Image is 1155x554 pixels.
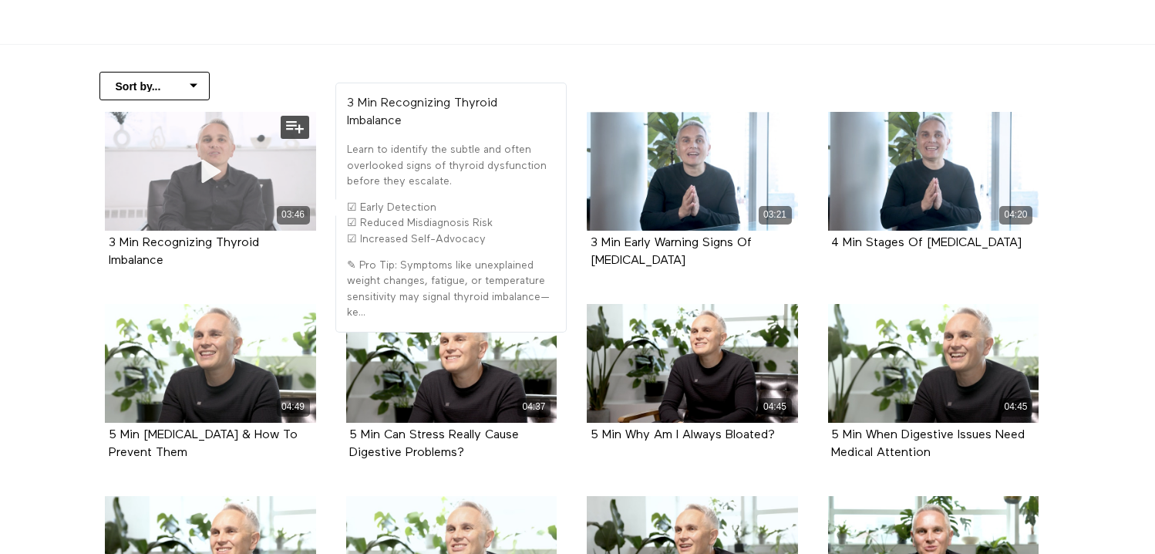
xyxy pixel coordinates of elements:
[999,206,1032,224] div: 04:20
[587,304,798,423] a: 5 Min Why Am I Always Bloated? 04:45
[348,97,498,127] strong: 3 Min Recognizing Thyroid Imbalance
[587,112,798,231] a: 3 Min Early Warning Signs Of Kidney Disease 03:21
[828,112,1039,231] a: 4 Min Stages Of Kidney Disease 04:20
[759,206,792,224] div: 03:21
[591,237,752,267] strong: 3 Min Early Warning Signs Of Kidney Disease
[832,429,1025,459] strong: 5 Min When Digestive Issues Need Medical Attention
[346,304,557,423] a: 5 Min Can Stress Really Cause Digestive Problems? 04:37
[277,398,310,416] div: 04:49
[348,142,554,189] p: Learn to identify the subtle and often overlooked signs of thyroid dysfunction before they escalate.
[281,116,309,139] button: Add to my list
[109,237,259,267] strong: 3 Min Recognizing Thyroid Imbalance
[591,429,775,441] strong: 5 Min Why Am I Always Bloated?
[277,206,310,224] div: 03:46
[105,112,316,231] a: 3 Min Recognizing Thyroid Imbalance 03:46
[109,429,298,459] strong: 5 Min Kidney Stones & How To Prevent Them
[999,398,1032,416] div: 04:45
[591,237,752,266] a: 3 Min Early Warning Signs Of [MEDICAL_DATA]
[759,398,792,416] div: 04:45
[109,237,259,266] a: 3 Min Recognizing Thyroid Imbalance
[350,429,520,459] strong: 5 Min Can Stress Really Cause Digestive Problems?
[832,237,1022,249] strong: 4 Min Stages Of Kidney Disease
[828,304,1039,423] a: 5 Min When Digestive Issues Need Medical Attention 04:45
[350,429,520,458] a: 5 Min Can Stress Really Cause Digestive Problems?
[832,429,1025,458] a: 5 Min When Digestive Issues Need Medical Attention
[105,304,316,423] a: 5 Min Kidney Stones & How To Prevent Them 04:49
[348,258,554,320] p: ✎ Pro Tip: Symptoms like unexplained weight changes, fatigue, or temperature sensitivity may sign...
[348,200,554,247] p: ☑ Early Detection ☑ Reduced Misdiagnosis Risk ☑ Increased Self-Advocacy
[109,429,298,458] a: 5 Min [MEDICAL_DATA] & How To Prevent Them
[517,398,551,416] div: 04:37
[591,429,775,441] a: 5 Min Why Am I Always Bloated?
[832,237,1022,248] a: 4 Min Stages Of [MEDICAL_DATA]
